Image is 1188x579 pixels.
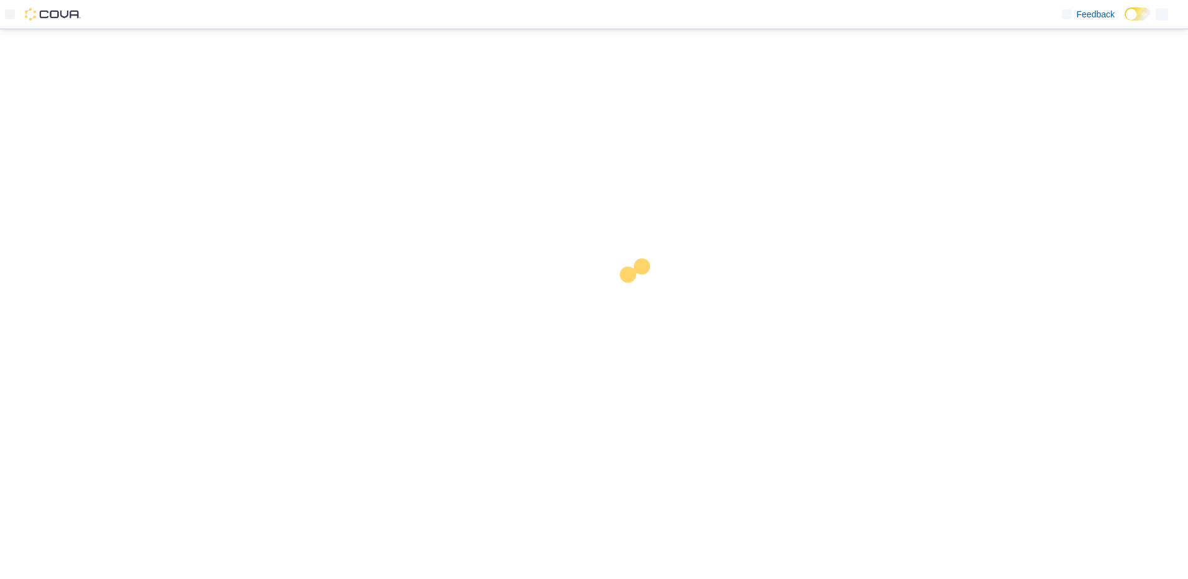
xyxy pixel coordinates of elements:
img: Cova [25,8,81,21]
a: Feedback [1057,2,1120,27]
img: cova-loader [594,249,687,342]
input: Dark Mode [1125,7,1151,21]
span: Feedback [1077,8,1115,21]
